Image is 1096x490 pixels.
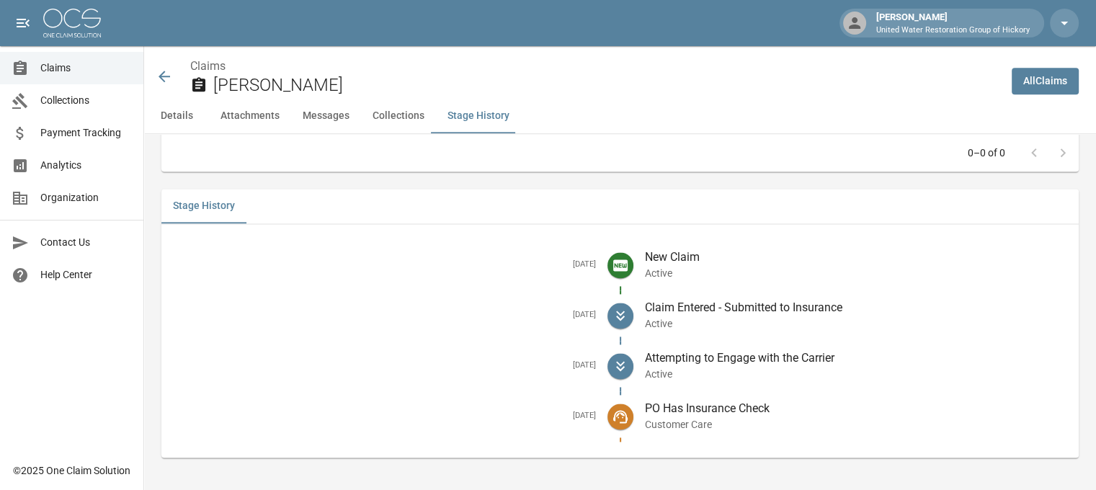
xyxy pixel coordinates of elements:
span: Organization [40,190,132,205]
div: related-list tabs [161,189,1079,223]
h5: [DATE] [173,259,596,270]
p: Active [645,266,1068,280]
h5: [DATE] [173,310,596,321]
p: New Claim [645,249,1068,266]
span: Contact Us [40,235,132,250]
span: Help Center [40,267,132,282]
p: Claim Entered - Submitted to Insurance [645,299,1068,316]
a: AllClaims [1012,68,1079,94]
div: [PERSON_NAME] [870,10,1035,36]
div: © 2025 One Claim Solution [13,463,130,478]
img: ocs-logo-white-transparent.png [43,9,101,37]
h5: [DATE] [173,360,596,371]
div: anchor tabs [144,99,1096,133]
p: United Water Restoration Group of Hickory [876,24,1030,37]
button: Details [144,99,209,133]
button: open drawer [9,9,37,37]
p: Active [645,316,1068,331]
h5: [DATE] [173,411,596,422]
button: Collections [361,99,436,133]
button: Stage History [436,99,521,133]
p: Customer Care [645,417,1068,432]
span: Claims [40,61,132,76]
span: Collections [40,93,132,108]
button: Attachments [209,99,291,133]
p: Attempting to Engage with the Carrier [645,349,1068,367]
nav: breadcrumb [190,58,1000,75]
button: Stage History [161,189,246,223]
span: Payment Tracking [40,125,132,141]
h2: [PERSON_NAME] [213,75,1000,96]
p: 0–0 of 0 [968,146,1005,160]
button: Messages [291,99,361,133]
a: Claims [190,59,226,73]
p: Active [645,367,1068,381]
span: Analytics [40,158,132,173]
p: PO Has Insurance Check [645,400,1068,417]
